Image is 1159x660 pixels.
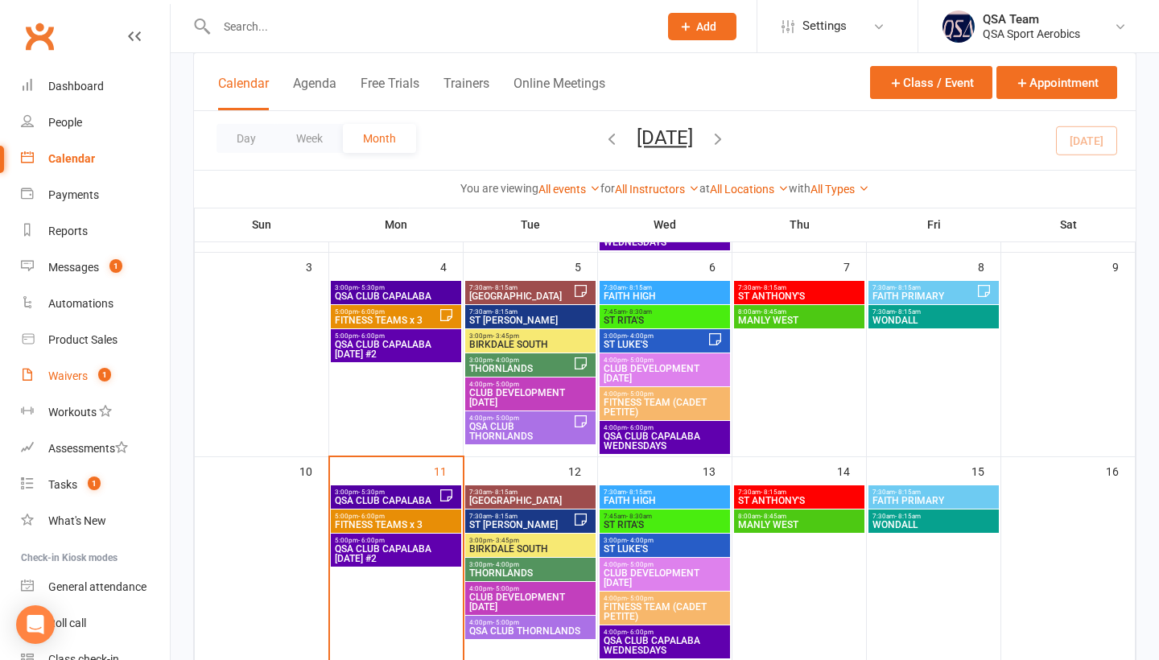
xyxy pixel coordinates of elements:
[443,76,489,110] button: Trainers
[598,208,732,241] th: Wed
[626,513,652,520] span: - 8:30am
[942,10,975,43] img: thumb_image1645967867.png
[603,496,727,505] span: FAITH HIGH
[872,308,996,316] span: 7:30am
[627,332,654,340] span: - 4:00pm
[334,316,439,325] span: FITNESS TEAMS x 3
[493,381,519,388] span: - 5:00pm
[48,116,82,129] div: People
[48,580,146,593] div: General attendance
[737,513,861,520] span: 8:00am
[737,520,861,530] span: MANLY WEST
[493,357,519,364] span: - 4:00pm
[334,537,458,544] span: 5:00pm
[21,605,170,641] a: Roll call
[358,332,385,340] span: - 6:00pm
[895,489,921,496] span: - 8:15am
[48,152,95,165] div: Calendar
[837,457,866,484] div: 14
[48,225,88,237] div: Reports
[996,66,1117,99] button: Appointment
[627,357,654,364] span: - 5:00pm
[468,422,573,441] span: QSA CLUB THORNLANDS
[21,177,170,213] a: Payments
[434,457,463,484] div: 11
[334,496,439,505] span: QSA CLUB CAPALABA
[468,561,592,568] span: 3:00pm
[699,182,710,195] strong: at
[493,619,519,626] span: - 5:00pm
[603,520,727,530] span: ST RITA'S
[48,478,77,491] div: Tasks
[21,286,170,322] a: Automations
[48,333,118,346] div: Product Sales
[626,284,652,291] span: - 8:15am
[872,520,996,530] span: WONDALL
[468,357,573,364] span: 3:00pm
[468,308,592,316] span: 7:30am
[626,489,652,496] span: - 8:15am
[468,619,592,626] span: 4:00pm
[21,322,170,358] a: Product Sales
[21,503,170,539] a: What's New
[460,182,538,195] strong: You are viewing
[358,537,385,544] span: - 6:00pm
[872,284,976,291] span: 7:30am
[732,208,867,241] th: Thu
[21,250,170,286] a: Messages 1
[468,381,592,388] span: 4:00pm
[603,629,727,636] span: 4:00pm
[603,284,727,291] span: 7:30am
[872,496,996,505] span: FAITH PRIMARY
[468,513,573,520] span: 7:30am
[603,513,727,520] span: 7:45am
[492,513,518,520] span: - 8:15am
[468,626,592,636] span: QSA CLUB THORNLANDS
[568,457,597,484] div: 12
[468,291,573,301] span: [GEOGRAPHIC_DATA]
[627,561,654,568] span: - 5:00pm
[514,76,605,110] button: Online Meetings
[468,415,573,422] span: 4:00pm
[468,592,592,612] span: CLUB DEVELOPMENT [DATE]
[575,253,597,279] div: 5
[983,12,1080,27] div: QSA Team
[492,284,518,291] span: - 8:15am
[468,388,592,407] span: CLUB DEVELOPMENT [DATE]
[870,66,992,99] button: Class / Event
[696,20,716,33] span: Add
[109,259,122,273] span: 1
[468,585,592,592] span: 4:00pm
[493,332,519,340] span: - 3:45pm
[293,76,336,110] button: Agenda
[493,415,519,422] span: - 5:00pm
[789,182,810,195] strong: with
[48,369,88,382] div: Waivers
[971,457,1000,484] div: 15
[603,544,727,554] span: ST LUKE'S
[603,364,727,383] span: CLUB DEVELOPMENT [DATE]
[867,208,1001,241] th: Fri
[21,68,170,105] a: Dashboard
[627,629,654,636] span: - 6:00pm
[217,124,276,153] button: Day
[468,332,592,340] span: 3:00pm
[895,513,921,520] span: - 8:15am
[761,513,786,520] span: - 8:45am
[843,253,866,279] div: 7
[334,520,458,530] span: FITNESS TEAMS x 3
[468,496,592,505] span: [GEOGRAPHIC_DATA]
[493,561,519,568] span: - 4:00pm
[710,183,789,196] a: All Locations
[978,253,1000,279] div: 8
[21,358,170,394] a: Waivers 1
[21,431,170,467] a: Assessments
[334,332,458,340] span: 5:00pm
[603,228,707,247] span: QSA CLUB CAPALABA WEDNESDAYS
[492,489,518,496] span: - 8:15am
[1112,253,1135,279] div: 9
[872,513,996,520] span: 7:30am
[358,308,385,316] span: - 6:00pm
[895,284,921,291] span: - 8:15am
[603,568,727,588] span: CLUB DEVELOPMENT [DATE]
